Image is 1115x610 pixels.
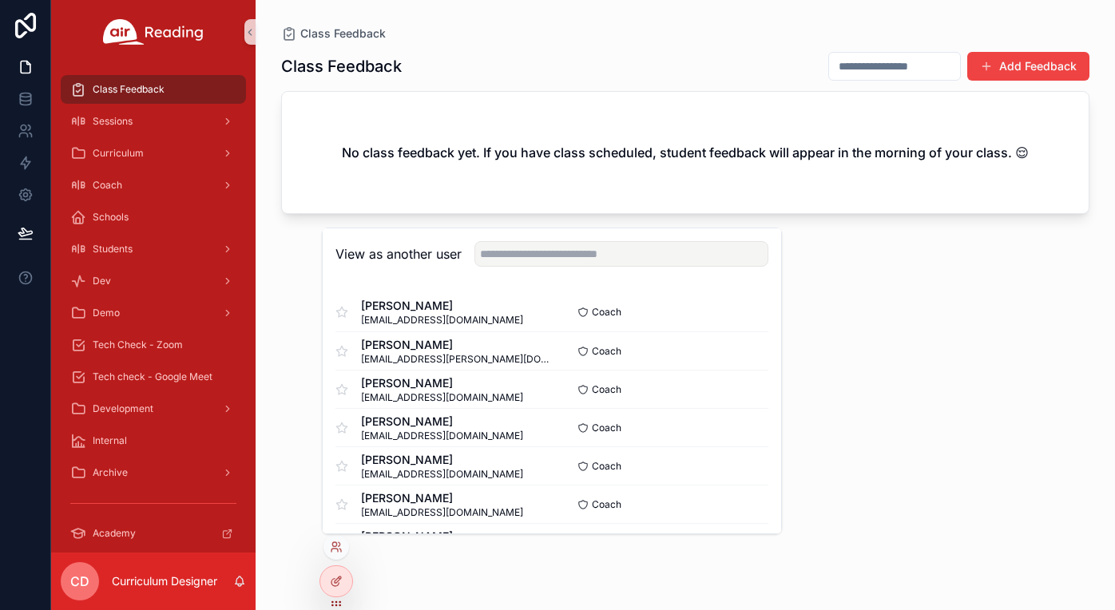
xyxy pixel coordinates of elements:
h2: View as another user [335,244,462,263]
span: [EMAIL_ADDRESS][DOMAIN_NAME] [361,391,523,404]
span: [PERSON_NAME] [361,298,523,314]
span: Coach [592,306,621,319]
span: Coach [592,460,621,473]
a: Class Feedback [281,26,386,42]
span: Archive [93,466,128,479]
span: [PERSON_NAME] [361,375,523,391]
span: Coach [592,345,621,358]
button: Add Feedback [967,52,1089,81]
a: Internal [61,426,246,455]
a: Development [61,394,246,423]
a: Sessions [61,107,246,136]
span: [EMAIL_ADDRESS][DOMAIN_NAME] [361,468,523,481]
img: App logo [103,19,204,45]
span: Coach [93,179,122,192]
span: [EMAIL_ADDRESS][DOMAIN_NAME] [361,506,523,519]
span: Demo [93,307,120,319]
span: [PERSON_NAME] [361,490,523,506]
a: Curriculum [61,139,246,168]
a: Dev [61,267,246,295]
h1: Class Feedback [281,55,402,77]
span: CD [70,572,89,591]
span: Coach [592,422,621,434]
span: Coach [592,383,621,396]
a: Academy [61,519,246,548]
span: [EMAIL_ADDRESS][PERSON_NAME][DOMAIN_NAME] [361,353,552,366]
span: Dev [93,275,111,287]
a: Archive [61,458,246,487]
span: [PERSON_NAME] [361,452,523,468]
span: [EMAIL_ADDRESS][DOMAIN_NAME] [361,314,523,327]
a: Students [61,235,246,263]
div: scrollable content [51,64,256,553]
a: Schools [61,203,246,232]
span: [PERSON_NAME] [361,529,523,545]
a: Tech check - Google Meet [61,362,246,391]
span: Internal [93,434,127,447]
h2: No class feedback yet. If you have class scheduled, student feedback will appear in the morning o... [342,143,1029,162]
span: Coach [592,498,621,511]
a: Demo [61,299,246,327]
span: Curriculum [93,147,144,160]
span: Sessions [93,115,133,128]
span: Students [93,243,133,255]
a: Class Feedback [61,75,246,104]
span: Class Feedback [93,83,165,96]
span: [EMAIL_ADDRESS][DOMAIN_NAME] [361,430,523,442]
span: Development [93,402,153,415]
span: Tech Check - Zoom [93,339,183,351]
span: Tech check - Google Meet [93,370,212,383]
a: Coach [61,171,246,200]
a: Tech Check - Zoom [61,331,246,359]
span: [PERSON_NAME] [361,414,523,430]
span: Academy [93,527,136,540]
span: Class Feedback [300,26,386,42]
span: [PERSON_NAME] [361,337,552,353]
p: Curriculum Designer [112,573,217,589]
span: Schools [93,211,129,224]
